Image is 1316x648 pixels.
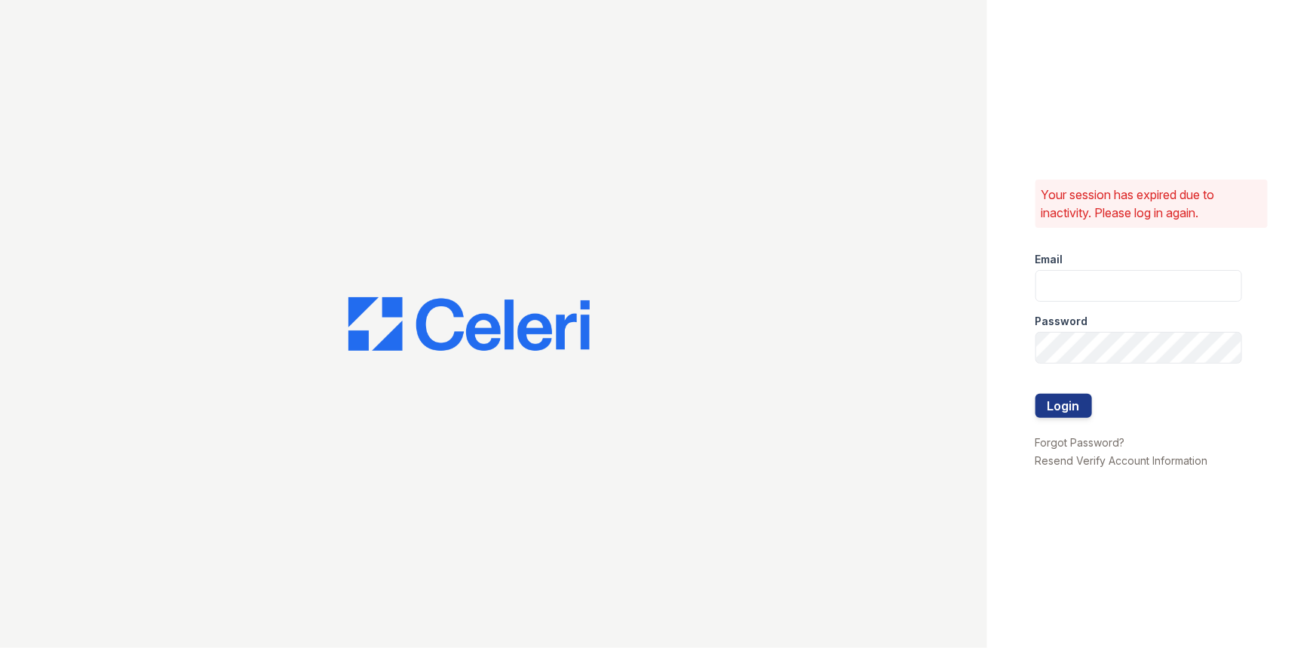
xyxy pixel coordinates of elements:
a: Forgot Password? [1035,436,1125,449]
a: Resend Verify Account Information [1035,454,1208,467]
img: CE_Logo_Blue-a8612792a0a2168367f1c8372b55b34899dd931a85d93a1a3d3e32e68fde9ad4.png [348,297,590,352]
p: Your session has expired due to inactivity. Please log in again. [1041,186,1262,222]
label: Password [1035,314,1088,329]
label: Email [1035,252,1063,267]
button: Login [1035,394,1092,418]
